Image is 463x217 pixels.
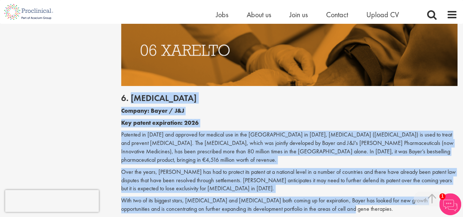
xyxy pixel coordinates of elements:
[439,193,461,215] img: Chatbot
[121,14,458,86] img: Drugs with patents due to expire Xarelto
[121,93,458,103] h2: 6. [MEDICAL_DATA]
[5,190,99,212] iframe: reCAPTCHA
[290,10,308,19] a: Join us
[326,10,348,19] a: Contact
[439,193,445,199] span: 1
[121,168,458,193] p: Over the years, [PERSON_NAME] has had to protect its patent at a national level in a number of co...
[121,197,458,213] p: With two of its biggest stars, [MEDICAL_DATA] and [MEDICAL_DATA] both coming up for expiration, B...
[121,119,199,127] b: Key patent expiration: 2026
[121,107,184,115] b: Company: Bayer / J&J
[121,131,458,164] p: Patented in [DATE] and approved for medical use in the [GEOGRAPHIC_DATA] in [DATE], [MEDICAL_DATA...
[366,10,399,19] a: Upload CV
[216,10,228,19] a: Jobs
[247,10,271,19] a: About us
